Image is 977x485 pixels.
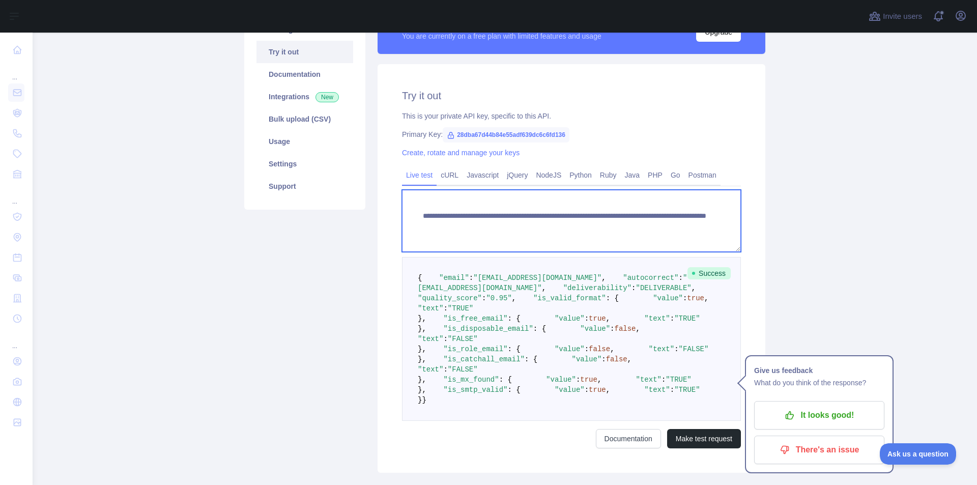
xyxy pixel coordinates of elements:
[572,355,602,363] span: "value"
[8,61,24,81] div: ...
[512,294,516,302] span: ,
[610,345,614,353] span: ,
[256,108,353,130] a: Bulk upload (CSV)
[565,167,596,183] a: Python
[473,274,601,282] span: "[EMAIL_ADDRESS][DOMAIN_NAME]"
[606,315,610,323] span: ,
[670,315,674,323] span: :
[636,376,662,384] span: "text"
[525,355,537,363] span: : {
[754,364,884,377] h1: Give us feedback
[256,130,353,153] a: Usage
[670,386,674,394] span: :
[418,365,443,374] span: "text"
[418,294,482,302] span: "quality_score"
[667,167,684,183] a: Go
[443,386,507,394] span: "is_smtp_valid"
[666,376,691,384] span: "TRUE"
[880,443,957,465] iframe: Toggle Customer Support
[542,284,546,292] span: ,
[402,111,741,121] div: This is your private API key, specific to this API.
[674,386,700,394] span: "TRUE"
[486,294,511,302] span: "0.95"
[585,386,589,394] span: :
[443,376,499,384] span: "is_mx_found"
[418,304,443,312] span: "text"
[418,335,443,343] span: "text"
[644,315,670,323] span: "text"
[8,330,24,350] div: ...
[674,345,678,353] span: :
[448,304,473,312] span: "TRUE"
[674,315,700,323] span: "TRUE"
[867,8,924,24] button: Invite users
[402,129,741,139] div: Primary Key:
[499,376,512,384] span: : {
[589,315,606,323] span: true
[469,274,473,282] span: :
[589,345,610,353] span: false
[443,365,447,374] span: :
[443,304,447,312] span: :
[418,376,426,384] span: },
[601,274,606,282] span: ,
[555,315,585,323] span: "value"
[482,294,486,302] span: :
[443,335,447,343] span: :
[606,355,627,363] span: false
[315,92,339,102] span: New
[606,294,619,302] span: : {
[580,325,610,333] span: "value"
[418,274,422,282] span: {
[679,345,709,353] span: "FALSE"
[256,63,353,85] a: Documentation
[687,267,731,279] span: Success
[448,365,478,374] span: "FALSE"
[256,85,353,108] a: Integrations New
[402,149,520,157] a: Create, rotate and manage your keys
[503,167,532,183] a: jQuery
[684,167,721,183] a: Postman
[754,401,884,430] button: It looks good!
[443,315,507,323] span: "is_free_email"
[631,284,636,292] span: :
[589,386,606,394] span: true
[636,284,691,292] span: "DELIVERABLE"
[256,175,353,197] a: Support
[443,127,569,142] span: 28dba67d44b84e55adf639dc6c6fd136
[418,325,426,333] span: },
[402,31,601,41] div: You are currently on a free plan with limited features and usage
[422,396,426,404] span: }
[610,325,614,333] span: :
[883,11,922,22] span: Invite users
[754,436,884,464] button: There's an issue
[448,335,478,343] span: "FALSE"
[507,386,520,394] span: : {
[402,167,437,183] a: Live test
[443,355,525,363] span: "is_catchall_email"
[597,376,601,384] span: ,
[627,355,631,363] span: ,
[644,386,670,394] span: "text"
[762,407,877,424] p: It looks good!
[596,167,621,183] a: Ruby
[463,167,503,183] a: Javascript
[621,167,644,183] a: Java
[533,325,546,333] span: : {
[615,325,636,333] span: false
[576,376,580,384] span: :
[507,345,520,353] span: : {
[601,355,606,363] span: :
[555,345,585,353] span: "value"
[8,185,24,206] div: ...
[692,284,696,292] span: ,
[418,396,422,404] span: }
[256,153,353,175] a: Settings
[507,315,520,323] span: : {
[256,41,353,63] a: Try it out
[402,89,741,103] h2: Try it out
[704,294,708,302] span: ,
[636,325,640,333] span: ,
[418,386,426,394] span: },
[623,274,678,282] span: "autocorrect"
